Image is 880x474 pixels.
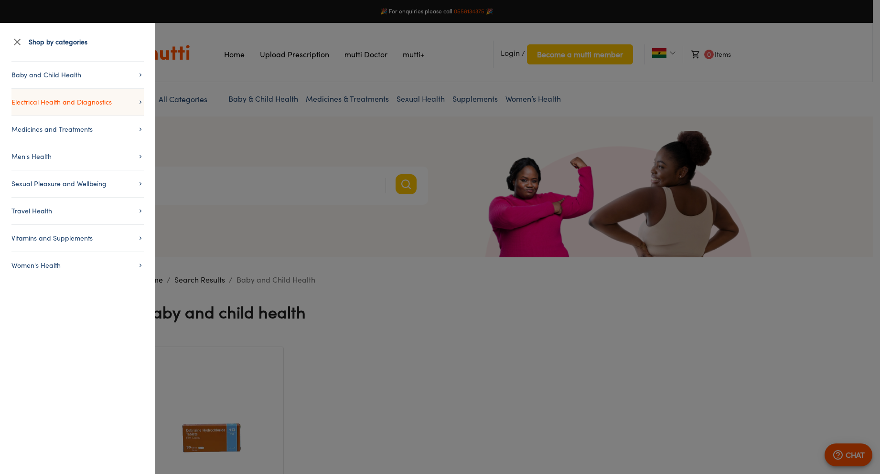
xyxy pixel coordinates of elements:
span: Travel Health [11,205,144,217]
span: Men's Health [11,151,144,162]
span: Baby and Child Health [11,69,144,81]
span: Medicines and Treatments [11,124,144,135]
p: Shop by categories [29,37,87,46]
span: Electrical Health and Diagnostics [11,96,144,108]
span: Vitamins and Supplements [11,232,144,244]
span: Women's Health [11,260,144,271]
span: Sexual Pleasure and Wellbeing [11,178,144,190]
